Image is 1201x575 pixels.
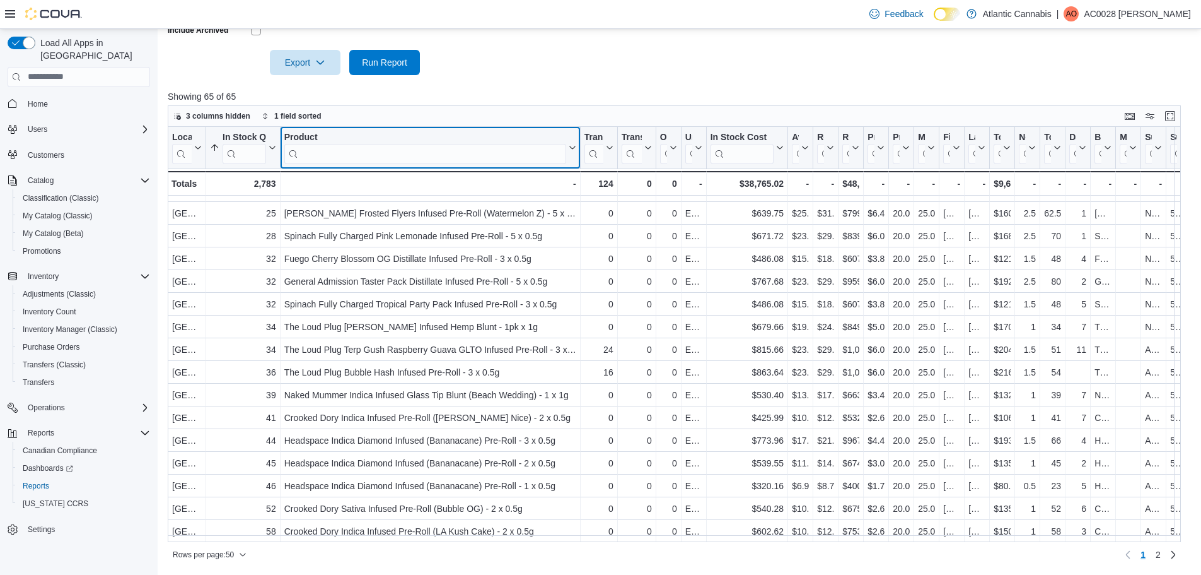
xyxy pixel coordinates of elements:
div: Avg Unit Cost In Stock [792,131,799,143]
button: Run Report [349,50,420,75]
button: Display options [1142,109,1157,124]
span: Run Report [362,56,407,69]
div: $18.99 [817,251,834,266]
div: 0 [660,251,677,266]
a: [US_STATE] CCRS [18,496,93,511]
span: Inventory Manager (Classic) [18,322,150,337]
span: Classification (Classic) [18,191,150,206]
span: AO [1066,6,1077,21]
span: Dashboards [23,463,73,473]
button: Location [172,131,202,163]
div: $48,441.97 [842,176,859,191]
span: Catalog [28,175,54,186]
span: Transfers [23,377,54,388]
div: 0 [660,183,677,198]
div: Manufacturer [1120,131,1127,143]
button: Promotions [13,242,155,260]
span: 1 field sorted [274,111,322,121]
div: NLC [1145,228,1162,244]
div: Profit [PERSON_NAME] ($) [867,131,874,143]
div: [PERSON_NAME] [1094,183,1111,198]
div: - [1069,176,1086,191]
button: Product [284,131,576,163]
button: My Catalog (Classic) [13,207,155,225]
div: $160.00 [994,206,1011,221]
div: Each [685,251,702,266]
div: Profit [PERSON_NAME] (%) [893,131,900,143]
div: 1 [1069,206,1086,221]
div: 25.02% [918,251,935,266]
div: $17.59 [792,183,809,198]
button: [US_STATE] CCRS [13,495,155,513]
div: On Order Qty [660,131,667,163]
button: Purchase Orders [13,338,155,356]
div: Last Received Date [968,131,975,163]
span: My Catalog (Classic) [18,208,150,223]
div: 20.01% [893,206,910,221]
div: [DATE] [968,206,985,221]
div: Totals [171,176,202,191]
span: Transfers [18,375,150,390]
button: In Stock Cost [711,131,784,163]
a: Home [23,97,53,112]
div: First Received Date [943,131,950,163]
div: [DATE] [943,228,960,244]
a: Canadian Compliance [18,443,102,458]
div: $839.72 [842,228,859,244]
button: Operations [23,400,70,415]
div: Fuego Cherry Blossom OG Distillate Infused Pre-Roll - 3 x 0.5g [284,251,576,266]
button: Brand [1094,131,1111,163]
div: Manufacturer [1120,131,1127,163]
div: $4.40 [867,183,885,198]
span: Inventory Count [23,307,76,317]
div: 0 [584,251,613,266]
div: Last Received Date [968,131,975,143]
div: Location [172,131,192,163]
span: Customers [23,147,150,163]
div: $9,676.95 [994,176,1011,191]
div: $607.68 [842,251,859,266]
div: 124 [584,176,613,191]
div: - [867,176,885,191]
div: Total Profit [PERSON_NAME] ($) [994,131,1001,143]
span: Reports [23,425,150,441]
span: Classification (Classic) [23,193,99,203]
button: Markup [918,131,935,163]
div: Brand [1094,131,1101,163]
div: Spinach [1094,228,1111,244]
div: Retail Value In Stock [842,131,849,143]
div: Total Net Weight In Stock [1044,131,1051,163]
div: 0 [622,228,652,244]
div: 32 [210,251,276,266]
a: Inventory Manager (Classic) [18,322,122,337]
div: [PERSON_NAME] Frosted Flyers Infused Pre-Roll (Watermelon Z) - 5 x 0.5g [284,206,576,221]
a: Transfers (Classic) [18,357,91,372]
button: Transfer Out Qty [622,131,652,163]
div: 1.5 [1019,183,1036,198]
div: In Stock Qty [223,131,266,163]
button: 3 columns hidden [168,109,255,124]
div: On Order Qty [660,131,667,143]
div: Supplier SKU [1170,131,1177,143]
a: Adjustments (Classic) [18,287,101,302]
a: Customers [23,148,69,163]
div: Each [685,228,702,244]
span: Home [23,96,150,112]
button: Reports [13,477,155,495]
div: Transfer Out Qty [622,131,642,163]
button: Classification (Classic) [13,189,155,207]
span: Inventory Manager (Classic) [23,324,117,335]
div: 0 [660,206,677,221]
div: Net Weight [1019,131,1026,143]
button: Inventory Manager (Classic) [13,321,155,338]
span: Inventory [28,271,59,282]
div: 1 [1069,183,1086,198]
div: Total Profit Margin ($) [994,131,1001,163]
span: Transfers (Classic) [23,360,86,370]
div: $23.99 [792,228,809,244]
button: Users [3,121,155,138]
div: [DATE] [968,251,985,266]
span: Inventory [23,269,150,284]
a: Next page [1166,547,1181,562]
button: Net Weight [1019,131,1036,163]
